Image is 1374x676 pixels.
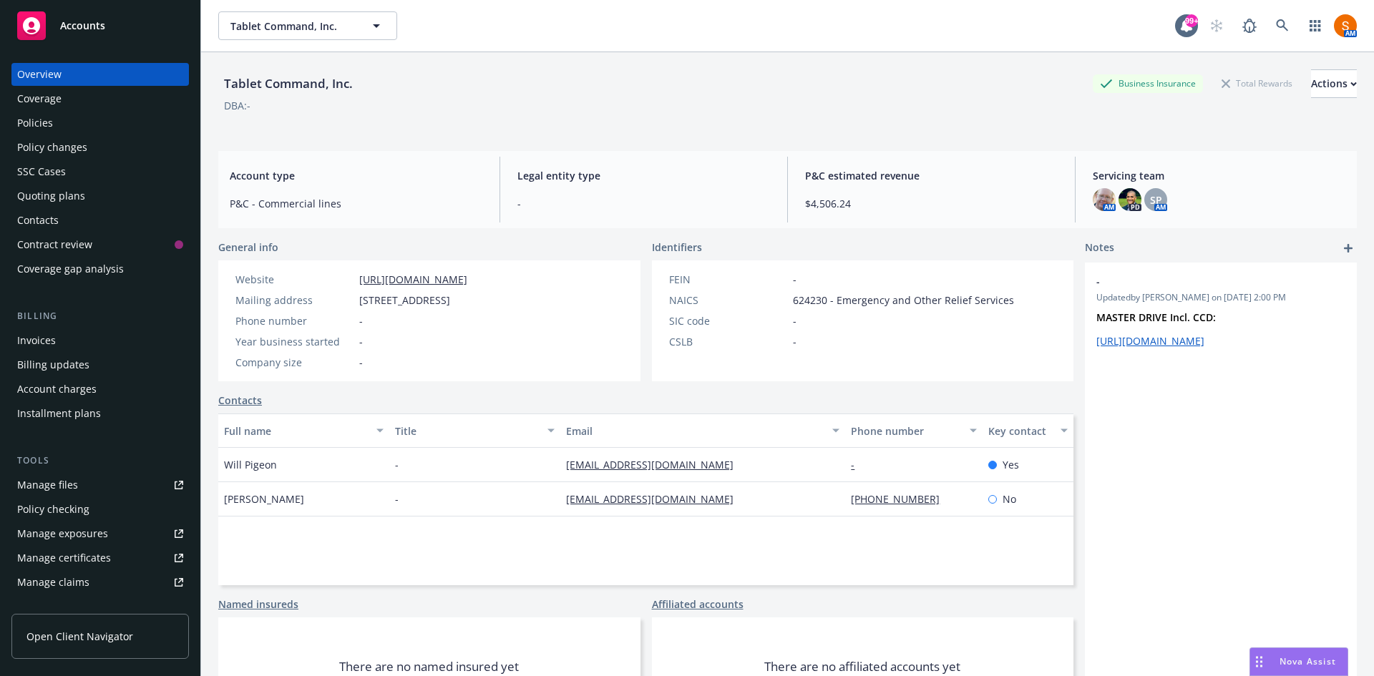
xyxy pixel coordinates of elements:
button: Nova Assist [1249,647,1348,676]
div: Billing updates [17,353,89,376]
span: - [793,313,796,328]
div: Actions [1311,70,1357,97]
span: - [359,313,363,328]
img: photo [1334,14,1357,37]
div: Manage certificates [17,547,111,569]
span: Nova Assist [1280,655,1336,667]
span: Open Client Navigator [26,629,133,644]
a: [EMAIL_ADDRESS][DOMAIN_NAME] [566,492,745,506]
a: Start snowing [1202,11,1231,40]
span: Tablet Command, Inc. [230,19,354,34]
a: Manage exposures [11,522,189,545]
a: Overview [11,63,189,86]
span: Will Pigeon [224,457,277,472]
span: No [1003,491,1016,506]
span: Account type [230,168,482,183]
a: Search [1268,11,1297,40]
span: - [395,491,399,506]
span: - [793,272,796,287]
div: 99+ [1185,14,1198,27]
div: Coverage [17,87,62,110]
a: Contacts [218,393,262,408]
div: Installment plans [17,402,101,425]
span: P&C - Commercial lines [230,196,482,211]
div: Phone number [851,423,960,439]
button: Email [560,413,845,448]
div: Manage claims [17,571,89,594]
a: Invoices [11,329,189,352]
div: Tools [11,454,189,468]
a: Quoting plans [11,185,189,207]
a: Coverage [11,87,189,110]
span: There are no named insured yet [339,658,519,675]
div: Overview [17,63,62,86]
div: Title [395,423,539,439]
a: [URL][DOMAIN_NAME] [1096,334,1204,348]
button: Tablet Command, Inc. [218,11,397,40]
span: - [359,355,363,370]
span: There are no affiliated accounts yet [764,658,960,675]
span: Yes [1003,457,1019,472]
div: Contract review [17,233,92,256]
div: SIC code [669,313,787,328]
div: Coverage gap analysis [17,258,124,280]
div: DBA: - [224,98,250,113]
a: Manage files [11,474,189,496]
div: Invoices [17,329,56,352]
span: General info [218,240,278,255]
img: photo [1093,188,1116,211]
span: - [359,334,363,349]
a: Accounts [11,6,189,46]
a: add [1340,240,1357,257]
span: Identifiers [652,240,702,255]
div: Manage BORs [17,595,84,618]
div: FEIN [669,272,787,287]
div: Policy changes [17,136,87,159]
button: Key contact [983,413,1073,448]
span: Legal entity type [517,168,770,183]
div: Billing [11,309,189,323]
button: Title [389,413,560,448]
a: Account charges [11,378,189,401]
div: -Updatedby [PERSON_NAME] on [DATE] 2:00 PMMASTER DRIVE Incl. CCD:[URL][DOMAIN_NAME] [1085,263,1357,360]
div: Policies [17,112,53,134]
strong: MASTER DRIVE Incl. CCD: [1096,310,1216,324]
span: - [1096,274,1308,289]
span: [STREET_ADDRESS] [359,293,450,308]
a: Affiliated accounts [652,597,744,612]
a: Billing updates [11,353,189,376]
div: Company size [235,355,354,370]
div: CSLB [669,334,787,349]
div: Email [566,423,824,439]
span: Accounts [60,20,105,31]
a: Policies [11,112,189,134]
div: Account charges [17,378,97,401]
span: - [793,334,796,349]
a: - [851,458,866,471]
div: Manage exposures [17,522,108,545]
div: Drag to move [1250,648,1268,675]
span: [PERSON_NAME] [224,491,304,506]
a: Switch app [1301,11,1330,40]
span: $4,506.24 [805,196,1058,211]
div: Tablet Command, Inc. [218,74,359,93]
a: Manage BORs [11,595,189,618]
div: Phone number [235,313,354,328]
a: Installment plans [11,402,189,425]
span: Notes [1085,240,1114,257]
div: Website [235,272,354,287]
div: Policy checking [17,498,89,521]
div: Business Insurance [1093,74,1203,92]
button: Phone number [845,413,982,448]
span: Updated by [PERSON_NAME] on [DATE] 2:00 PM [1096,291,1345,304]
span: - [395,457,399,472]
a: [PHONE_NUMBER] [851,492,951,506]
div: Manage files [17,474,78,496]
a: Policy changes [11,136,189,159]
div: Quoting plans [17,185,85,207]
div: Total Rewards [1214,74,1300,92]
span: - [517,196,770,211]
a: Policy checking [11,498,189,521]
button: Full name [218,413,389,448]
